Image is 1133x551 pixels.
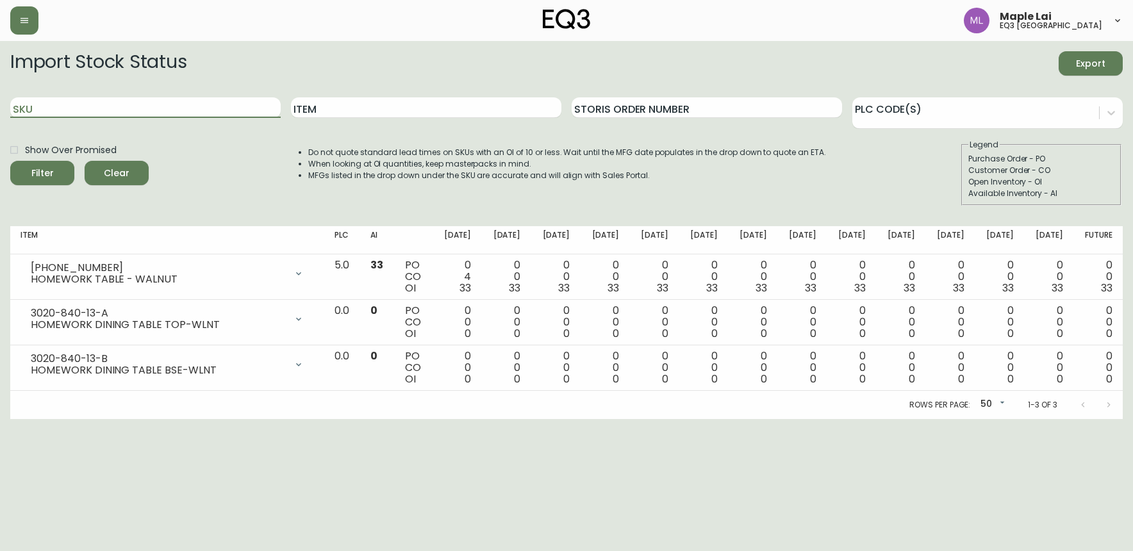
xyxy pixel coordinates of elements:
div: 0 0 [985,259,1014,294]
th: AI [360,226,394,254]
div: Available Inventory - AI [968,188,1114,199]
th: [DATE] [925,226,975,254]
div: Open Inventory - OI [968,176,1114,188]
div: 0 0 [492,305,520,340]
div: 0 0 [640,350,668,385]
h5: eq3 [GEOGRAPHIC_DATA] [1000,22,1102,29]
span: Show Over Promised [25,144,117,157]
th: Future [1073,226,1123,254]
div: 0 0 [1034,350,1063,385]
div: 0 0 [886,305,915,340]
span: 33 [1101,281,1112,295]
th: [DATE] [876,226,925,254]
span: 0 [514,326,520,341]
div: 0 0 [985,305,1014,340]
div: 0 0 [886,259,915,294]
div: 0 0 [837,305,866,340]
span: 0 [711,372,718,386]
span: 0 [761,372,767,386]
span: 0 [810,326,816,341]
div: 0 0 [590,305,619,340]
div: Customer Order - CO [968,165,1114,176]
span: 0 [662,326,668,341]
td: 0.0 [324,300,361,345]
div: 3020-840-13-AHOMEWORK DINING TABLE TOP-WLNT [21,305,314,333]
span: 0 [563,326,570,341]
span: 33 [657,281,668,295]
span: 33 [805,281,816,295]
th: [DATE] [580,226,629,254]
legend: Legend [968,139,1000,151]
th: [DATE] [728,226,777,254]
li: Do not quote standard lead times on SKUs with an OI of 10 or less. Wait until the MFG date popula... [308,147,826,158]
span: 0 [563,372,570,386]
div: 0 0 [541,259,570,294]
div: 50 [975,394,1007,415]
div: 0 0 [590,350,619,385]
th: PLC [324,226,361,254]
span: 0 [859,372,866,386]
div: 0 0 [442,350,471,385]
div: 0 0 [788,259,816,294]
p: 1-3 of 3 [1028,399,1057,411]
div: 0 0 [1034,259,1063,294]
th: [DATE] [777,226,827,254]
div: 0 0 [1084,305,1112,340]
div: 0 0 [738,350,767,385]
div: 0 0 [936,305,964,340]
th: [DATE] [1024,226,1073,254]
span: Clear [95,165,138,181]
div: HOMEWORK TABLE - WALNUT [31,274,286,285]
th: [DATE] [975,226,1024,254]
span: Maple Lai [1000,12,1052,22]
div: 0 0 [492,259,520,294]
div: 0 0 [442,305,471,340]
div: [PHONE_NUMBER] [31,262,286,274]
div: 3020-840-13-BHOMEWORK DINING TABLE BSE-WLNT [21,350,314,379]
th: [DATE] [629,226,679,254]
span: 0 [958,326,964,341]
button: Filter [10,161,74,185]
div: 0 0 [541,350,570,385]
span: 0 [761,326,767,341]
span: 0 [859,326,866,341]
div: 0 0 [788,305,816,340]
span: 33 [370,258,383,272]
span: 33 [1052,281,1063,295]
span: 33 [953,281,964,295]
span: 0 [465,326,471,341]
span: 33 [459,281,471,295]
span: 0 [613,326,619,341]
div: 0 0 [1084,350,1112,385]
span: 0 [711,326,718,341]
span: 33 [608,281,619,295]
h2: Import Stock Status [10,51,186,76]
div: 0 0 [492,350,520,385]
div: [PHONE_NUMBER]HOMEWORK TABLE - WALNUT [21,259,314,288]
div: HOMEWORK DINING TABLE TOP-WLNT [31,319,286,331]
span: 33 [558,281,570,295]
li: MFGs listed in the drop down under the SKU are accurate and will align with Sales Portal. [308,170,826,181]
p: Rows per page: [909,399,970,411]
span: 33 [854,281,866,295]
span: OI [405,372,416,386]
div: 0 0 [837,259,866,294]
span: 0 [1106,372,1112,386]
div: 0 0 [837,350,866,385]
button: Clear [85,161,149,185]
th: [DATE] [679,226,728,254]
div: 0 0 [541,305,570,340]
span: 33 [706,281,718,295]
th: [DATE] [827,226,876,254]
span: 0 [1106,326,1112,341]
span: 0 [1057,326,1063,341]
div: HOMEWORK DINING TABLE BSE-WLNT [31,365,286,376]
span: 0 [514,372,520,386]
th: [DATE] [531,226,580,254]
span: 0 [909,326,915,341]
span: 33 [1002,281,1014,295]
th: Item [10,226,324,254]
div: 0 0 [936,259,964,294]
span: Export [1069,56,1112,72]
td: 0.0 [324,345,361,391]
